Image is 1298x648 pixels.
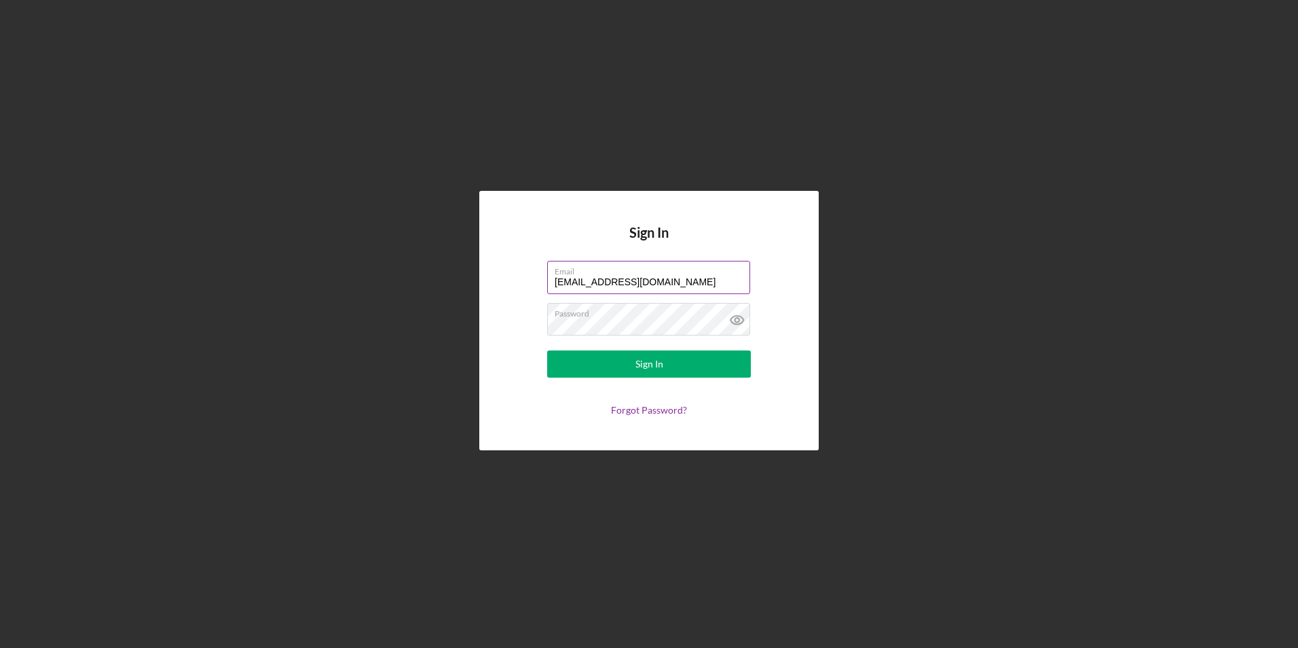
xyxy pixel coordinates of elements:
[555,304,750,319] label: Password
[611,404,687,416] a: Forgot Password?
[635,350,663,378] div: Sign In
[629,225,669,261] h4: Sign In
[555,262,750,276] label: Email
[547,350,751,378] button: Sign In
